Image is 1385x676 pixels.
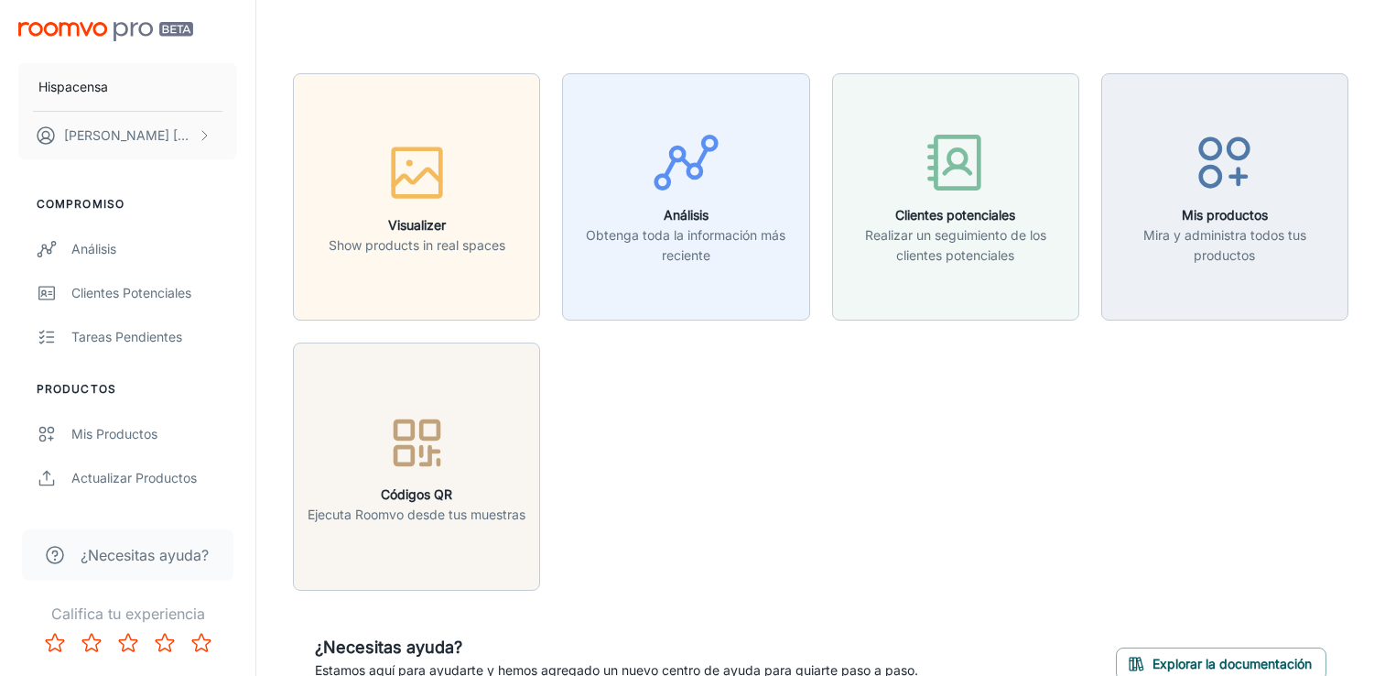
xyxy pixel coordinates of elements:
button: Clientes potencialesRealizar un seguimiento de los clientes potenciales [832,73,1079,321]
div: Clientes potenciales [71,283,237,303]
div: Tareas pendientes [71,327,237,347]
p: Show products in real spaces [329,235,505,256]
button: Rate 1 star [37,625,73,661]
a: Explorar la documentación [1116,653,1326,671]
h6: Códigos QR [308,485,525,505]
img: Roomvo PRO Beta [18,22,193,41]
p: Realizar un seguimiento de los clientes potenciales [844,225,1067,266]
button: Hispacensa [18,63,237,111]
button: AnálisisObtenga toda la información más reciente [562,73,809,321]
h6: Mis productos [1113,205,1336,225]
p: Mira y administra todos tus productos [1113,225,1336,266]
a: Códigos QREjecuta Roomvo desde tus muestras [293,456,540,474]
div: Análisis [71,239,237,259]
button: Códigos QREjecuta Roomvo desde tus muestras [293,343,540,590]
a: AnálisisObtenga toda la información más reciente [562,187,809,205]
a: Clientes potencialesRealizar un seguimiento de los clientes potenciales [832,187,1079,205]
p: [PERSON_NAME] [PERSON_NAME] [64,125,193,146]
button: Rate 3 star [110,625,146,661]
h6: Clientes potenciales [844,205,1067,225]
div: Mis productos [71,424,237,444]
button: Rate 5 star [183,625,220,661]
span: ¿Necesitas ayuda? [81,544,209,566]
button: [PERSON_NAME] [PERSON_NAME] [18,112,237,159]
button: VisualizerShow products in real spaces [293,73,540,321]
button: Mis productosMira y administra todos tus productos [1101,73,1348,321]
h6: ¿Necesitas ayuda? [315,635,918,660]
div: Actualizar productos [71,468,237,488]
button: Rate 2 star [73,625,110,661]
h6: Visualizer [329,215,505,235]
button: Rate 4 star [146,625,183,661]
p: Hispacensa [38,77,108,97]
p: Califica tu experiencia [15,603,241,625]
p: Ejecuta Roomvo desde tus muestras [308,505,525,525]
a: Mis productosMira y administra todos tus productos [1101,187,1348,205]
h6: Análisis [574,205,797,225]
p: Obtenga toda la información más reciente [574,225,797,266]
